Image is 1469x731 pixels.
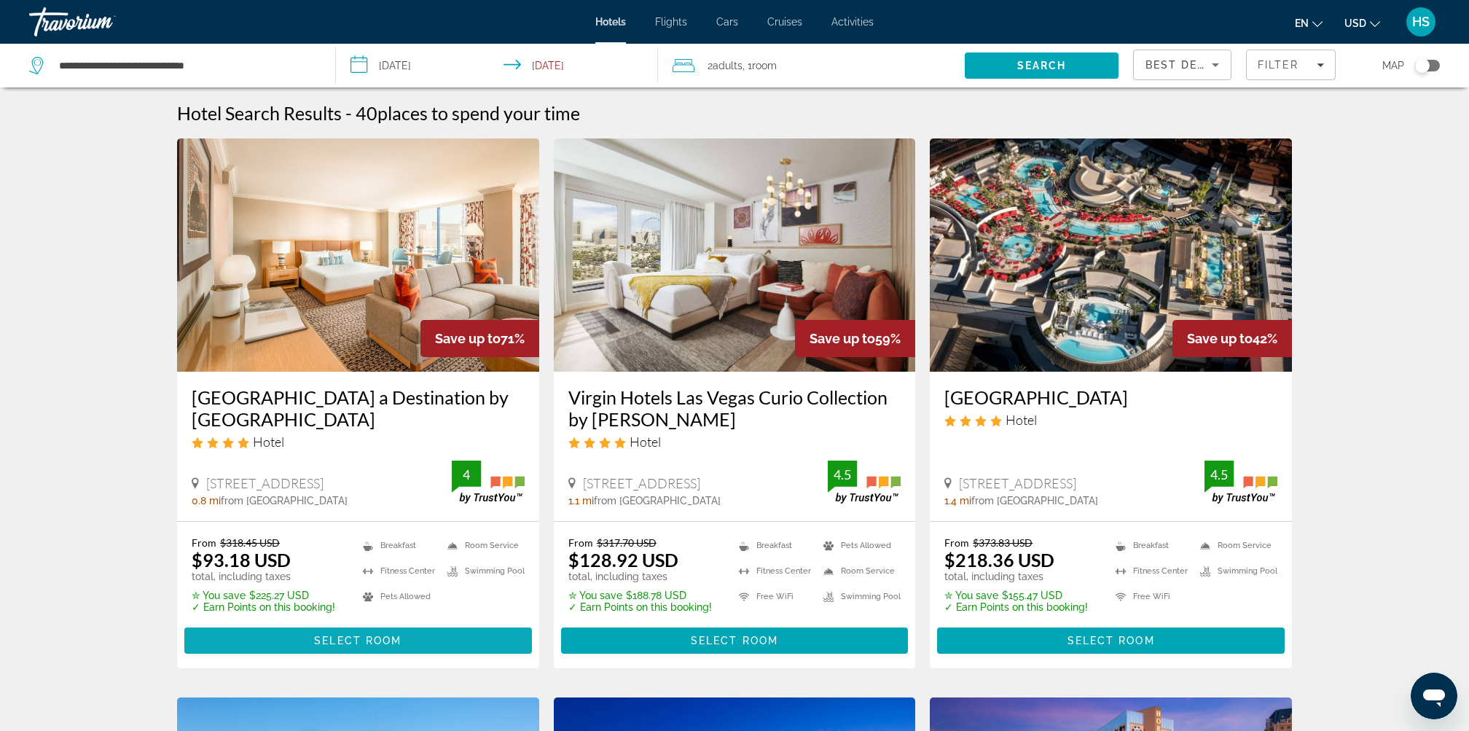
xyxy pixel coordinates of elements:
p: ✓ Earn Points on this booking! [944,601,1088,613]
p: $225.27 USD [192,590,335,601]
li: Swimming Pool [1193,562,1277,580]
a: Cars [716,16,738,28]
span: Select Room [314,635,401,646]
img: TrustYou guest rating badge [1204,461,1277,504]
img: Rio Hotel & Casino a Destination by Hyatt Hotel [177,138,539,372]
span: 0.8 mi [192,495,221,507]
li: Breakfast [1108,536,1193,555]
span: Save up to [810,331,875,346]
div: 4.5 [1204,466,1234,483]
a: Cruises [767,16,802,28]
mat-select: Sort by [1145,56,1219,74]
h1: Hotel Search Results [177,102,342,124]
button: Change currency [1344,12,1380,34]
li: Free WiFi [1108,587,1193,606]
span: From [192,536,216,549]
img: Virgin Hotels Las Vegas Curio Collection by Hilton [554,138,916,372]
img: TrustYou guest rating badge [452,461,525,504]
span: Map [1382,55,1404,76]
button: Select Room [937,628,1285,654]
p: ✓ Earn Points on this booking! [192,601,335,613]
li: Room Service [816,562,901,580]
span: Hotel [253,434,284,450]
span: Hotel [1006,412,1037,428]
span: from [GEOGRAPHIC_DATA] [971,495,1098,507]
span: en [1295,17,1309,29]
span: ✮ You save [192,590,246,601]
li: Swimming Pool [440,562,525,580]
ins: $93.18 USD [192,549,291,571]
li: Room Service [440,536,525,555]
span: HS [1412,15,1430,29]
div: 42% [1172,320,1292,357]
button: Select Room [184,628,532,654]
span: From [944,536,969,549]
a: Select Room [561,631,909,647]
button: Search [965,52,1119,79]
li: Free WiFi [732,587,816,606]
a: Hotels [595,16,626,28]
p: total, including taxes [944,571,1088,582]
span: ✮ You save [944,590,998,601]
a: Select Room [184,631,532,647]
div: 4 star Hotel [944,412,1277,428]
span: Select Room [691,635,778,646]
button: Travelers: 2 adults, 0 children [658,44,965,87]
span: - [345,102,352,124]
li: Breakfast [356,536,440,555]
span: From [568,536,593,549]
li: Fitness Center [1108,562,1193,580]
span: Adults [713,60,743,71]
span: [STREET_ADDRESS] [583,475,700,491]
p: $188.78 USD [568,590,712,601]
a: Flights [655,16,687,28]
span: 2 [708,55,743,76]
p: ✓ Earn Points on this booking! [568,601,712,613]
button: Select Room [561,628,909,654]
del: $373.83 USD [973,536,1033,549]
span: , 1 [743,55,777,76]
a: [GEOGRAPHIC_DATA] a Destination by [GEOGRAPHIC_DATA] [192,386,525,430]
button: Change language [1295,12,1323,34]
div: 4.5 [828,466,857,483]
li: Fitness Center [732,562,816,580]
span: USD [1344,17,1366,29]
button: Toggle map [1404,59,1440,72]
button: User Menu [1402,7,1440,37]
div: 4 star Hotel [568,434,901,450]
button: Select check in and out date [336,44,657,87]
span: [STREET_ADDRESS] [959,475,1076,491]
p: total, including taxes [568,571,712,582]
span: Save up to [1187,331,1253,346]
span: from [GEOGRAPHIC_DATA] [221,495,348,507]
div: 4 [452,466,481,483]
div: 4 star Hotel [192,434,525,450]
span: [STREET_ADDRESS] [206,475,324,491]
img: Las Vegas Hilton at Resorts World [930,138,1292,372]
a: Select Room [937,631,1285,647]
a: Virgin Hotels Las Vegas Curio Collection by [PERSON_NAME] [568,386,901,430]
li: Fitness Center [356,562,440,580]
li: Swimming Pool [816,587,901,606]
img: TrustYou guest rating badge [828,461,901,504]
span: places to spend your time [377,102,580,124]
a: Activities [831,16,874,28]
ins: $218.36 USD [944,549,1054,571]
span: from [GEOGRAPHIC_DATA] [594,495,721,507]
span: Best Deals [1145,59,1221,71]
span: Select Room [1068,635,1155,646]
del: $317.70 USD [597,536,657,549]
a: [GEOGRAPHIC_DATA] [944,386,1277,408]
h2: 40 [356,102,580,124]
li: Pets Allowed [816,536,901,555]
span: ✮ You save [568,590,622,601]
span: Filter [1258,59,1299,71]
div: 71% [420,320,539,357]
